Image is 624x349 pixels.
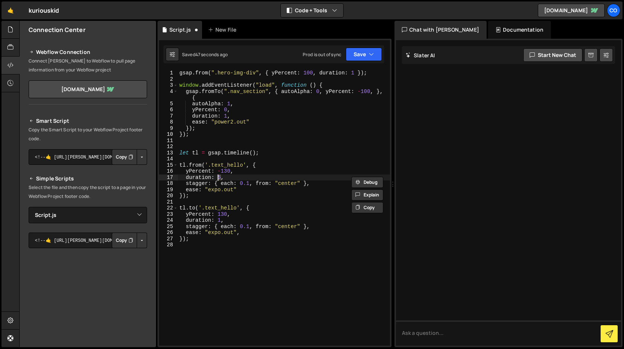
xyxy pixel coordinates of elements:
button: Save [346,48,382,61]
p: Connect [PERSON_NAME] to Webflow to pull page information from your Webflow project [29,57,147,74]
button: Code + Tools [281,4,343,17]
div: 12 [159,144,178,150]
div: 8 [159,119,178,125]
button: Copy [351,202,383,213]
div: 15 [159,162,178,169]
div: New File [208,26,239,33]
div: 5 [159,101,178,107]
div: 2 [159,76,178,83]
div: 19 [159,187,178,193]
div: 11 [159,138,178,144]
div: 9 [159,125,178,132]
div: Chat with [PERSON_NAME] [394,21,487,39]
button: Debug [351,177,383,188]
h2: Simple Scripts [29,174,147,183]
div: 28 [159,242,178,248]
div: 24 [159,217,178,224]
div: 17 [159,174,178,181]
div: 22 [159,205,178,211]
div: 18 [159,180,178,187]
div: Button group with nested dropdown [112,233,147,248]
div: 16 [159,168,178,174]
div: Saved [182,51,228,58]
a: Co [607,4,620,17]
div: 23 [159,211,178,218]
div: 26 [159,230,178,236]
h2: Slater AI [406,52,435,59]
div: Documentation [488,21,551,39]
button: Explain [351,189,383,201]
div: 20 [159,193,178,199]
button: Copy [112,233,137,248]
div: Button group with nested dropdown [112,149,147,165]
div: 6 [159,107,178,113]
h2: Webflow Connection [29,48,147,57]
div: 3 [159,82,178,89]
div: 27 [159,236,178,242]
textarea: <!--🤙 [URL][PERSON_NAME][DOMAIN_NAME]> <script>document.addEventListener("DOMContentLoaded", func... [29,233,147,248]
div: 4 [159,89,178,101]
h2: Connection Center [29,26,85,34]
div: 13 [159,150,178,156]
p: Copy the Smart Script to your Webflow Project footer code. [29,125,147,143]
div: Script.js [169,26,191,33]
a: [DOMAIN_NAME] [538,4,605,17]
button: Start new chat [523,48,582,62]
button: Copy [112,149,137,165]
div: 10 [159,131,178,138]
a: 🤙 [1,1,20,19]
div: 21 [159,199,178,205]
div: 1 [159,70,178,76]
a: [DOMAIN_NAME] [29,80,147,98]
div: Prod is out of sync [303,51,341,58]
div: 7 [159,113,178,119]
textarea: <!--🤙 [URL][PERSON_NAME][DOMAIN_NAME]> <script>document.addEventListener("DOMContentLoaded", func... [29,149,147,165]
div: 47 seconds ago [195,51,228,58]
iframe: YouTube video player [29,260,148,327]
div: 25 [159,224,178,230]
div: kuriouskid [29,6,59,15]
h2: Smart Script [29,116,147,125]
p: Select the file and then copy the script to a page in your Webflow Project footer code. [29,183,147,201]
div: 14 [159,156,178,162]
